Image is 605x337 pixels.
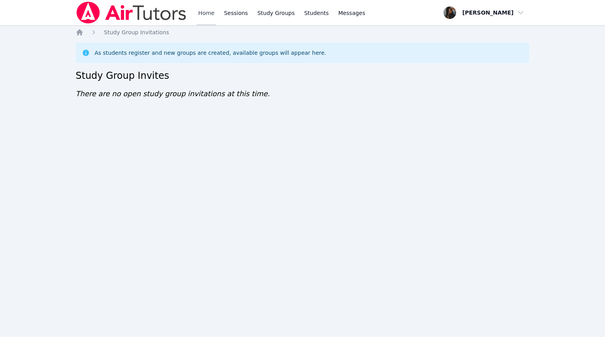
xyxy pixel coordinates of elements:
[76,28,529,36] nav: Breadcrumb
[76,89,270,98] span: There are no open study group invitations at this time.
[104,28,169,36] a: Study Group Invitations
[76,2,187,24] img: Air Tutors
[338,9,366,17] span: Messages
[104,29,169,35] span: Study Group Invitations
[95,49,326,57] div: As students register and new groups are created, available groups will appear here.
[76,69,529,82] h2: Study Group Invites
